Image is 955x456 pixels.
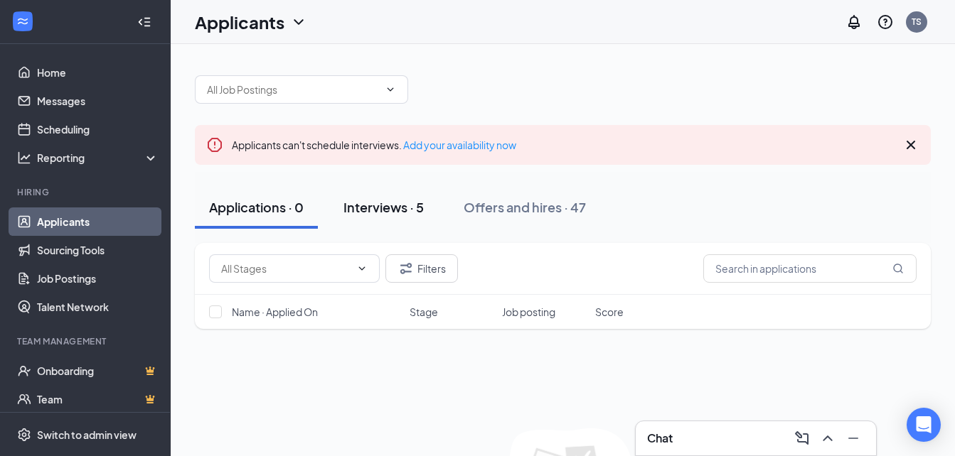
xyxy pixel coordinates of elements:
[403,139,516,151] a: Add your availability now
[595,305,624,319] span: Score
[816,427,839,450] button: ChevronUp
[37,58,159,87] a: Home
[207,82,379,97] input: All Job Postings
[17,186,156,198] div: Hiring
[647,430,673,446] h3: Chat
[37,115,159,143] a: Scheduling
[137,15,151,29] svg: Collapse
[37,428,137,442] div: Switch to admin view
[877,13,894,31] svg: QuestionInfo
[502,305,555,319] span: Job posting
[907,408,941,442] div: Open Intercom Messenger
[17,428,31,442] svg: Settings
[356,263,368,274] svg: ChevronDown
[232,305,318,319] span: Name · Applied On
[410,305,438,319] span: Stage
[819,430,836,447] svg: ChevronUp
[37,207,159,236] a: Applicants
[902,136,919,153] svg: Cross
[791,427,813,450] button: ComposeMessage
[842,427,865,450] button: Minimize
[37,385,159,413] a: TeamCrown
[398,260,415,277] svg: Filter
[232,139,516,151] span: Applicants can't schedule interviews.
[221,261,351,276] input: All Stages
[343,198,424,216] div: Interviews · 5
[385,254,458,283] button: Filter Filters
[37,87,159,115] a: Messages
[912,16,922,28] div: TS
[17,335,156,347] div: Team Management
[37,151,159,165] div: Reporting
[37,357,159,385] a: OnboardingCrown
[794,430,811,447] svg: ComposeMessage
[195,10,284,34] h1: Applicants
[17,151,31,165] svg: Analysis
[385,84,396,95] svg: ChevronDown
[209,198,304,216] div: Applications · 0
[845,430,862,447] svg: Minimize
[37,264,159,293] a: Job Postings
[892,263,904,274] svg: MagnifyingGlass
[37,293,159,321] a: Talent Network
[464,198,586,216] div: Offers and hires · 47
[703,254,917,283] input: Search in applications
[845,13,863,31] svg: Notifications
[37,236,159,264] a: Sourcing Tools
[16,14,30,28] svg: WorkstreamLogo
[206,136,223,153] svg: Error
[290,13,307,31] svg: ChevronDown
